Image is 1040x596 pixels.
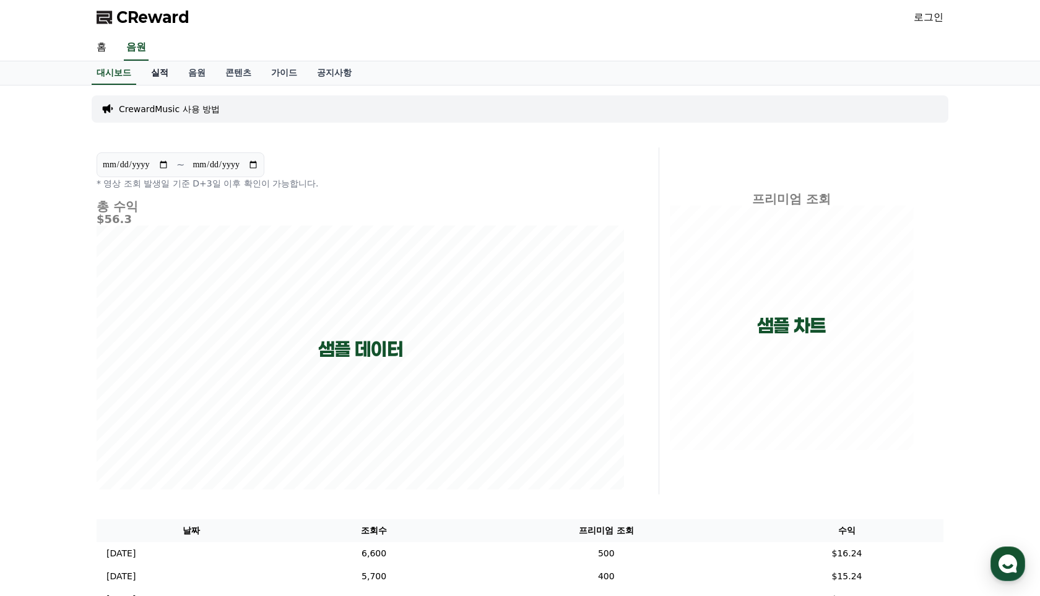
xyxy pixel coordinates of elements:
a: 공지사항 [307,61,362,85]
td: 400 [462,565,750,588]
th: 조회수 [286,519,462,542]
a: CReward [97,7,189,27]
h5: $56.3 [97,213,624,226]
a: 음원 [178,61,215,85]
a: 콘텐츠 [215,61,261,85]
a: 음원 [124,35,149,61]
a: CrewardMusic 사용 방법 [119,103,220,115]
td: $16.24 [750,542,943,565]
p: * 영상 조회 발생일 기준 D+3일 이후 확인이 가능합니다. [97,177,624,190]
a: 대시보드 [92,61,136,85]
p: ~ [176,157,184,172]
p: 샘플 차트 [757,315,826,337]
span: 설정 [191,411,206,421]
span: 대화 [113,412,128,422]
span: 홈 [39,411,46,421]
td: 500 [462,542,750,565]
a: 홈 [4,393,82,424]
a: 홈 [87,35,116,61]
a: 로그인 [914,10,943,25]
th: 날짜 [97,519,286,542]
td: $15.24 [750,565,943,588]
a: 실적 [141,61,178,85]
a: 가이드 [261,61,307,85]
td: 6,600 [286,542,462,565]
span: CReward [116,7,189,27]
p: [DATE] [106,547,136,560]
h4: 프리미엄 조회 [669,192,914,206]
h4: 총 수익 [97,199,624,213]
p: [DATE] [106,570,136,583]
td: 5,700 [286,565,462,588]
th: 프리미엄 조회 [462,519,750,542]
a: 설정 [160,393,238,424]
p: 샘플 데이터 [318,338,403,361]
a: 대화 [82,393,160,424]
th: 수익 [750,519,943,542]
